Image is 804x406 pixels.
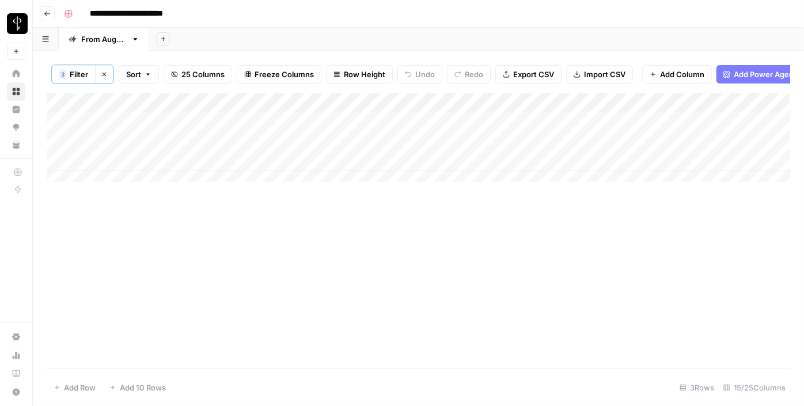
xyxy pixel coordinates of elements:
[566,65,633,84] button: Import CSV
[719,378,790,397] div: 15/25 Columns
[164,65,232,84] button: 25 Columns
[120,382,166,393] span: Add 10 Rows
[7,118,25,136] a: Opportunities
[7,383,25,401] button: Help + Support
[64,382,96,393] span: Add Row
[7,328,25,346] a: Settings
[181,69,225,80] span: 25 Columns
[7,9,25,38] button: Workspace: LP Production Workloads
[103,378,173,397] button: Add 10 Rows
[660,69,704,80] span: Add Column
[255,69,314,80] span: Freeze Columns
[7,365,25,383] a: Learning Hub
[81,33,127,45] div: From [DATE]
[47,378,103,397] button: Add Row
[326,65,393,84] button: Row Height
[7,346,25,365] a: Usage
[397,65,442,84] button: Undo
[584,69,625,80] span: Import CSV
[59,28,149,51] a: From [DATE]
[119,65,159,84] button: Sort
[59,70,66,79] div: 3
[447,65,491,84] button: Redo
[675,378,719,397] div: 3 Rows
[52,65,95,84] button: 3Filter
[344,69,385,80] span: Row Height
[61,70,65,79] span: 3
[495,65,562,84] button: Export CSV
[513,69,554,80] span: Export CSV
[642,65,712,84] button: Add Column
[7,100,25,119] a: Insights
[7,136,25,154] a: Your Data
[734,69,797,80] span: Add Power Agent
[7,64,25,83] a: Home
[237,65,321,84] button: Freeze Columns
[70,69,88,80] span: Filter
[7,13,28,34] img: LP Production Workloads Logo
[716,65,803,84] button: Add Power Agent
[7,82,25,101] a: Browse
[126,69,141,80] span: Sort
[465,69,483,80] span: Redo
[415,69,435,80] span: Undo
